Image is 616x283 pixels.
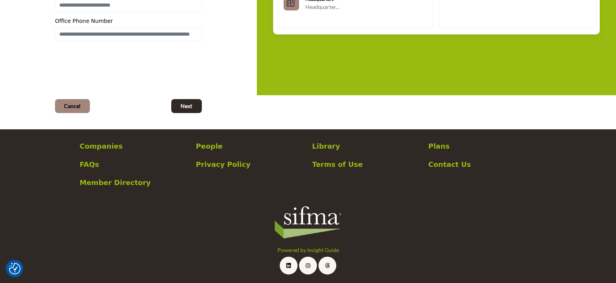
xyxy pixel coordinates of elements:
a: Library [312,141,420,151]
a: Privacy Policy [196,159,304,170]
a: Terms of Use [312,159,420,170]
span: Cancel [64,102,81,110]
button: Cancel [55,99,90,113]
a: Plans [428,141,537,151]
input: Enter Office Phone Number Include country code e.g. +1.987.654.3210 [55,28,202,41]
span: Next [181,102,192,110]
a: Companies [80,141,188,151]
a: Member Directory [80,177,188,188]
a: FAQs [80,159,188,170]
button: Next [171,99,202,113]
img: Revisit consent button [9,263,21,274]
a: LinkedIn Link [280,257,298,274]
label: Office Phone Number [55,17,113,25]
a: People [196,141,304,151]
img: No Site Logo [273,203,343,242]
a: Instagram Link [299,257,317,274]
a: Powered by Insight Guide [277,247,339,253]
a: Threads Link [318,257,336,274]
p: Headquarter... [305,3,339,11]
a: Contact Us [428,159,537,170]
button: Consent Preferences [9,263,21,274]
